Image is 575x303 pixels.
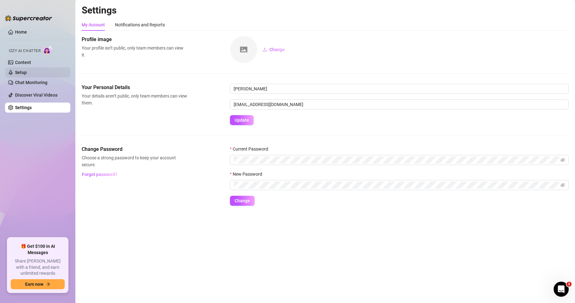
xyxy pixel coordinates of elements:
span: Your details aren’t public, only team members can view them. [82,93,187,106]
span: Forgot password? [82,172,117,177]
span: Update [235,118,249,123]
div: Notifications and Reports [115,21,165,28]
span: Earn now [25,282,43,287]
a: Content [15,60,31,65]
a: Home [15,29,27,35]
span: eye-invisible [561,183,565,187]
span: Change Password [82,146,187,153]
input: Enter name [230,84,569,94]
button: Forgot password? [82,169,117,179]
input: Current Password [234,157,559,163]
button: Earn nowarrow-right [11,279,65,289]
div: My Account [82,21,105,28]
img: square-placeholder.png [230,36,257,63]
img: logo-BBDzfeDw.svg [5,15,52,21]
input: New Password [234,182,559,189]
span: Share [PERSON_NAME] with a friend, and earn unlimited rewards [11,258,65,277]
h2: Settings [82,4,569,16]
span: Change [269,47,285,52]
img: AI Chatter [43,45,53,55]
span: Your Personal Details [82,84,187,91]
span: arrow-right [46,282,50,286]
span: Choose a strong password to keep your account secure. [82,154,187,168]
input: Enter new email [230,99,569,109]
button: Change [258,45,290,55]
span: Profile image [82,36,187,43]
button: Update [230,115,254,125]
span: Change [235,198,250,203]
span: Izzy AI Chatter [9,48,41,54]
iframe: Intercom live chat [554,282,569,297]
a: Setup [15,70,27,75]
a: Discover Viral Videos [15,93,57,98]
button: Change [230,196,255,206]
label: New Password [230,171,266,178]
span: upload [263,47,267,52]
span: 1 [567,282,572,287]
a: Settings [15,105,32,110]
a: Chat Monitoring [15,80,47,85]
label: Current Password [230,146,272,152]
span: Your profile isn’t public, only team members can view it. [82,45,187,58]
span: eye-invisible [561,158,565,162]
span: 🎁 Get $100 in AI Messages [11,243,65,256]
